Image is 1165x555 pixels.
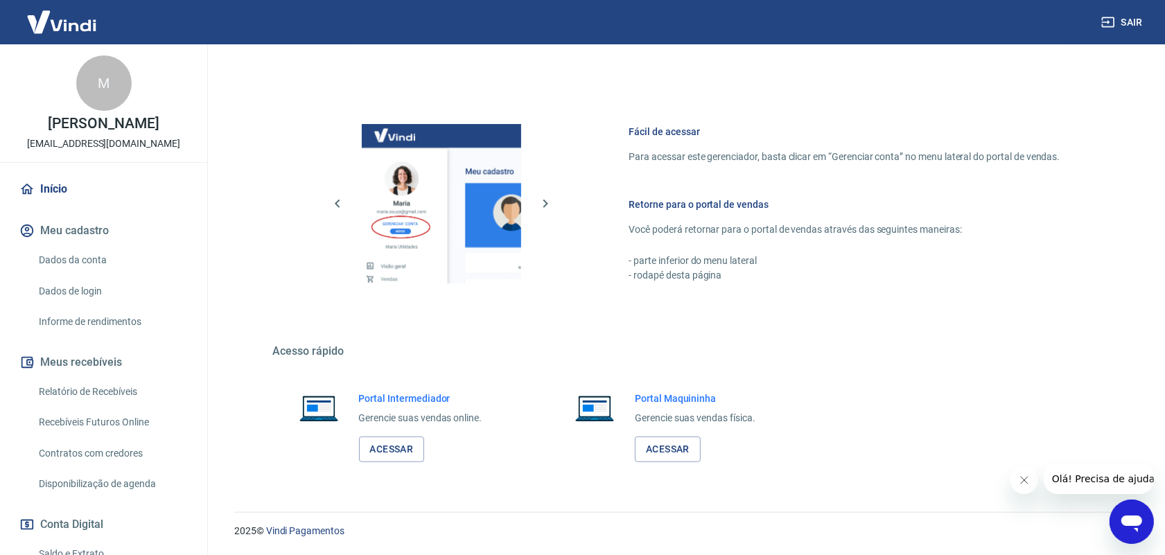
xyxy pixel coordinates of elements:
button: Sair [1098,10,1148,35]
p: Gerencie suas vendas física. [635,411,755,425]
img: Imagem de um notebook aberto [290,391,348,425]
a: Disponibilização de agenda [33,470,191,498]
img: Imagem da dashboard mostrando o botão de gerenciar conta na sidebar no lado esquerdo [362,124,521,283]
a: Início [17,174,191,204]
p: Você poderá retornar para o portal de vendas através das seguintes maneiras: [629,222,1060,237]
a: Relatório de Recebíveis [33,378,191,406]
button: Conta Digital [17,509,191,540]
a: Dados da conta [33,246,191,274]
p: [PERSON_NAME] [48,116,159,131]
a: Acessar [635,437,701,462]
h6: Portal Intermediador [359,391,482,405]
img: Vindi [17,1,107,43]
a: Acessar [359,437,425,462]
p: Para acessar este gerenciador, basta clicar em “Gerenciar conta” no menu lateral do portal de ven... [629,150,1060,164]
h6: Portal Maquininha [635,391,755,405]
iframe: Mensagem da empresa [1044,464,1154,494]
p: - rodapé desta página [629,268,1060,283]
a: Contratos com credores [33,439,191,468]
iframe: Fechar mensagem [1010,466,1038,494]
button: Meu cadastro [17,215,191,246]
a: Vindi Pagamentos [266,525,344,536]
iframe: Botão para abrir a janela de mensagens [1110,500,1154,544]
p: [EMAIL_ADDRESS][DOMAIN_NAME] [27,136,180,151]
div: M [76,55,132,111]
h5: Acesso rápido [273,344,1094,358]
button: Meus recebíveis [17,347,191,378]
a: Dados de login [33,277,191,306]
h6: Fácil de acessar [629,125,1060,139]
p: - parte inferior do menu lateral [629,254,1060,268]
h6: Retorne para o portal de vendas [629,197,1060,211]
span: Olá! Precisa de ajuda? [8,10,116,21]
a: Informe de rendimentos [33,308,191,336]
p: 2025 © [234,524,1132,538]
a: Recebíveis Futuros Online [33,408,191,437]
p: Gerencie suas vendas online. [359,411,482,425]
img: Imagem de um notebook aberto [566,391,624,425]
